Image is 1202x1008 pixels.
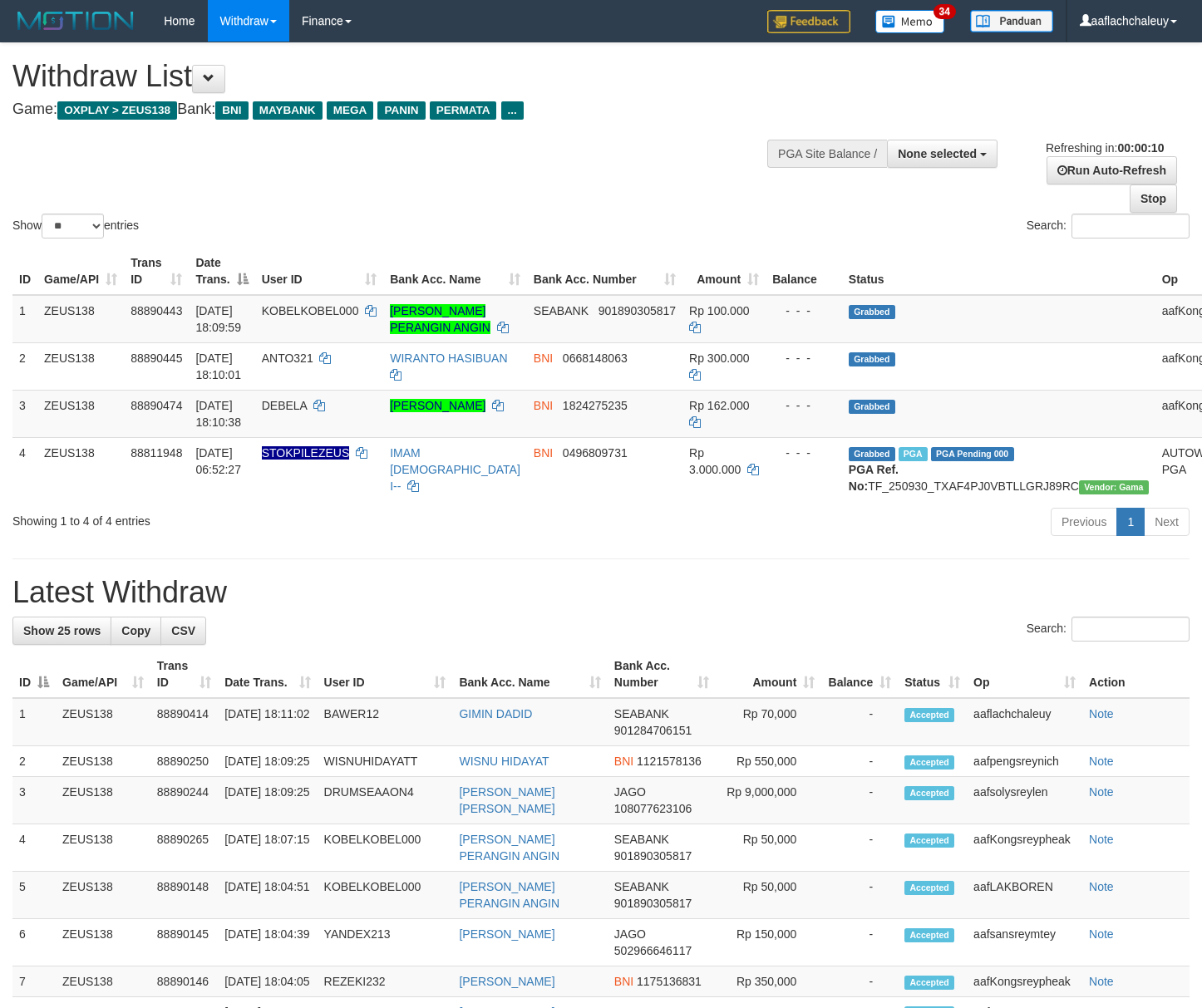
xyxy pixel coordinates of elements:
span: Copy 1175136831 to clipboard [637,975,702,988]
span: Accepted [904,708,954,722]
span: [DATE] 18:10:01 [195,352,241,381]
a: [PERSON_NAME] PERANGIN ANGIN [390,304,490,334]
th: ID [12,248,37,295]
td: KOBELKOBEL000 [318,824,453,872]
h1: Withdraw List [12,60,785,93]
a: WIRANTO HASIBUAN [390,352,507,365]
a: Next [1144,508,1190,536]
th: Date Trans.: activate to sort column descending [189,248,254,295]
span: Rp 300.000 [689,352,749,365]
td: TF_250930_TXAF4PJ0VBTLLGRJ89RC [842,437,1155,501]
td: Rp 150,000 [716,919,822,966]
td: BAWER12 [318,698,453,746]
td: Rp 9,000,000 [716,777,822,824]
td: aaflachchaleuy [967,698,1082,746]
span: Copy 901890305817 to clipboard [614,897,692,910]
img: Button%20Memo.svg [875,10,945,33]
span: Rp 162.000 [689,399,749,412]
td: 2 [12,342,37,390]
td: 2 [12,746,56,777]
a: [PERSON_NAME] PERANGIN ANGIN [459,880,559,910]
th: Op: activate to sort column ascending [967,651,1082,698]
span: Copy 108077623106 to clipboard [614,802,692,815]
span: Copy 0668148063 to clipboard [563,352,628,365]
select: Showentries [42,214,104,238]
span: Vendor URL: https://trx31.1velocity.biz [1079,480,1149,494]
td: 5 [12,872,56,919]
span: CSV [171,624,195,637]
td: REZEKI232 [318,966,453,997]
span: Grabbed [849,305,895,319]
th: Bank Acc. Name: activate to sort column ascending [383,248,527,295]
td: 6 [12,919,56,966]
span: Copy 0496809731 to clipboard [563,446,628,460]
td: 88890250 [150,746,218,777]
td: ZEUS138 [56,824,150,872]
td: 88890148 [150,872,218,919]
td: aafsolysreylen [967,777,1082,824]
a: CSV [160,617,206,645]
img: MOTION_logo.png [12,8,139,33]
td: DRUMSEAAON4 [318,777,453,824]
td: - [821,698,898,746]
span: Copy [121,624,150,637]
td: [DATE] 18:11:02 [218,698,317,746]
th: User ID: activate to sort column ascending [318,651,453,698]
span: BNI [534,446,553,460]
td: 1 [12,698,56,746]
a: Previous [1051,508,1117,536]
span: Copy 901890305817 to clipboard [614,849,692,863]
span: ANTO321 [262,352,313,365]
b: PGA Ref. No: [849,463,899,493]
td: [DATE] 18:09:25 [218,777,317,824]
span: BNI [614,755,633,768]
span: Accepted [904,833,954,848]
a: [PERSON_NAME] [459,975,554,988]
a: [PERSON_NAME] [PERSON_NAME] [459,785,554,815]
td: [DATE] 18:09:25 [218,746,317,777]
div: - - - [772,445,835,461]
td: [DATE] 18:04:39 [218,919,317,966]
th: Trans ID: activate to sort column ascending [150,651,218,698]
a: Note [1089,833,1114,846]
td: 88890145 [150,919,218,966]
td: ZEUS138 [56,872,150,919]
a: [PERSON_NAME] [390,399,485,412]
span: PGA Pending [931,447,1014,461]
th: Game/API: activate to sort column ascending [56,651,150,698]
div: Showing 1 to 4 of 4 entries [12,506,489,529]
a: [PERSON_NAME] [459,927,554,941]
input: Search: [1071,214,1190,238]
span: Nama rekening ada tanda titik/strip, harap diedit [262,446,350,460]
td: ZEUS138 [56,966,150,997]
strong: 00:00:10 [1117,141,1164,155]
th: Bank Acc. Number: activate to sort column ascending [527,248,682,295]
td: Rp 350,000 [716,966,822,997]
span: Copy 1121578136 to clipboard [637,755,702,768]
a: Note [1089,975,1114,988]
th: Amount: activate to sort column ascending [682,248,766,295]
td: 4 [12,824,56,872]
td: Rp 50,000 [716,872,822,919]
span: MEGA [327,101,374,120]
td: YANDEX213 [318,919,453,966]
td: 88890414 [150,698,218,746]
td: ZEUS138 [56,746,150,777]
span: Rp 3.000.000 [689,446,741,476]
span: Refreshing in: [1046,141,1164,155]
div: - - - [772,350,835,366]
a: [PERSON_NAME] PERANGIN ANGIN [459,833,559,863]
th: ID: activate to sort column descending [12,651,56,698]
div: PGA Site Balance / [767,140,887,168]
span: Accepted [904,928,954,942]
td: KOBELKOBEL000 [318,872,453,919]
span: SEABANK [534,304,589,317]
th: Bank Acc. Number: activate to sort column ascending [608,651,716,698]
span: 88890445 [131,352,182,365]
span: Rp 100.000 [689,304,749,317]
td: 88890146 [150,966,218,997]
span: BNI [534,399,553,412]
label: Search: [1027,214,1190,238]
td: aafsansreymtey [967,919,1082,966]
a: Note [1089,927,1114,941]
